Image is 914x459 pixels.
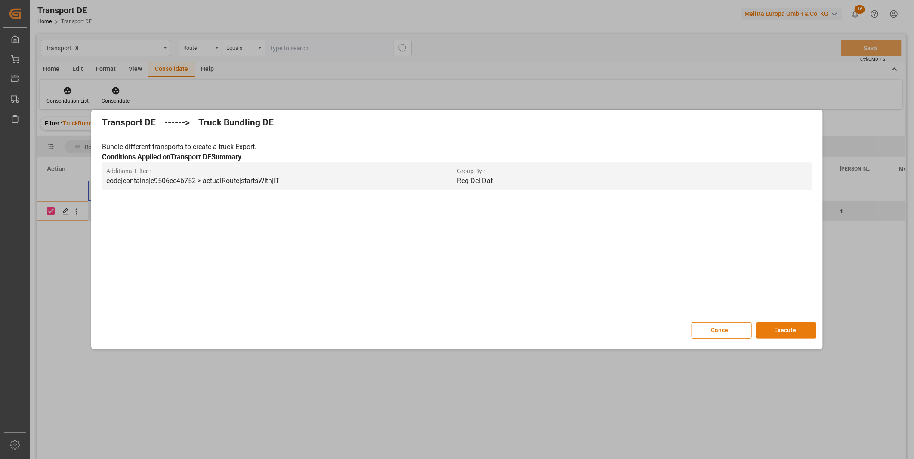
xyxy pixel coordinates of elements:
[457,167,808,176] span: Group By :
[102,152,812,163] h3: Conditions Applied on Transport DE Summary
[198,116,274,130] h2: Truck Bundling DE
[164,116,190,130] h2: ------>
[102,142,812,152] p: Bundle different transports to create a truck Export.
[106,176,457,186] p: code|contains|e9506ee4b752 > actualRoute|startsWith|IT
[102,116,156,130] h2: Transport DE
[106,167,457,176] span: Additional Filter :
[756,322,816,339] button: Execute
[457,176,808,186] p: Req Del Dat
[692,322,752,339] button: Cancel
